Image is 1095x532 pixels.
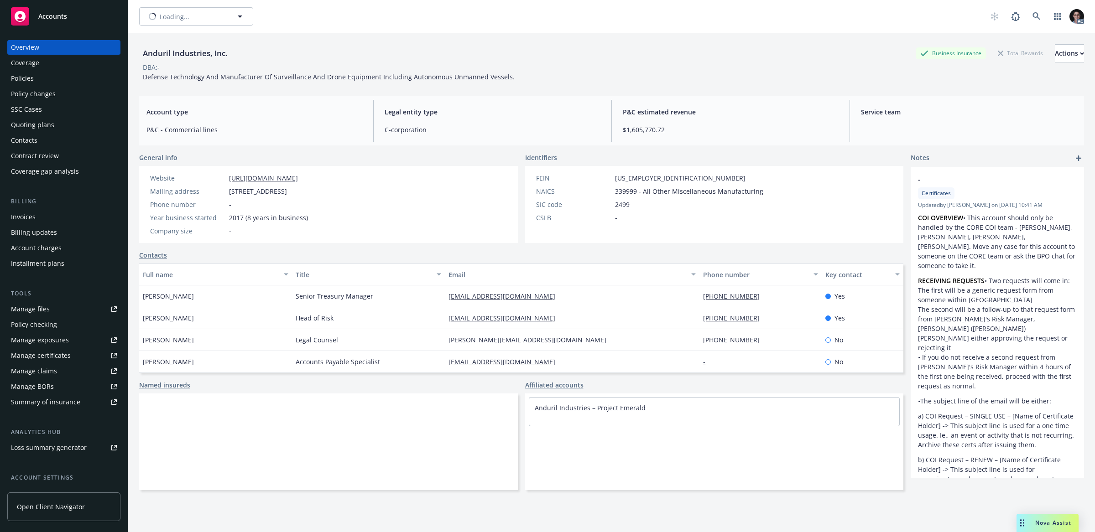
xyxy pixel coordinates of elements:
div: Manage claims [11,364,57,378]
a: [EMAIL_ADDRESS][DOMAIN_NAME] [448,357,563,366]
div: Anduril Industries, Inc. [139,47,231,59]
div: Key contact [825,270,890,279]
span: No [834,357,843,367]
div: Manage exposures [11,333,69,347]
p: a) COI Request – SINGLE USE – [Name of Certificate Holder] -> This subject line is used for a one... [918,411,1077,449]
a: add [1073,153,1084,164]
span: $1,605,770.72 [623,125,839,134]
div: Invoices [11,210,36,224]
div: Billing [7,197,120,206]
span: Open Client Navigator [17,502,85,511]
span: Accounts [38,13,67,20]
a: SSC Cases [7,102,120,117]
a: Manage certificates [7,348,120,363]
a: Contract review [7,149,120,163]
a: Accounts [7,4,120,29]
span: Senior Treasury Manager [296,291,373,301]
div: Business Insurance [916,47,986,59]
a: [EMAIL_ADDRESS][DOMAIN_NAME] [448,292,563,300]
span: - [615,213,617,222]
div: SIC code [536,200,611,209]
span: [PERSON_NAME] [143,335,194,345]
a: Report a Bug [1006,7,1025,26]
li: The first will be a generic request form from someone within [GEOGRAPHIC_DATA] [918,285,1077,305]
strong: RECEIVING REQUESTS [918,276,985,285]
div: NAICS [536,186,611,196]
span: General info [139,153,177,162]
a: [PERSON_NAME][EMAIL_ADDRESS][DOMAIN_NAME] [448,336,614,344]
button: Email [445,263,699,285]
a: Manage exposures [7,333,120,347]
button: Loading... [139,7,253,26]
span: [STREET_ADDRESS] [229,186,287,196]
li: The second will be a follow-up to that request form from [PERSON_NAME]'s Risk Manager, [PERSON_NA... [918,305,1077,352]
a: Policies [7,71,120,86]
span: Accounts Payable Specialist [296,357,380,367]
span: Legal entity type [385,107,600,117]
div: Manage files [11,302,50,316]
div: SSC Cases [11,102,42,117]
a: Coverage gap analysis [7,164,120,179]
button: Phone number [699,263,822,285]
a: Contacts [7,133,120,148]
strong: COI OVERVIEW [918,213,963,222]
button: Actions [1055,44,1084,62]
span: Service team [861,107,1077,117]
p: • This account should only be handled by the CORE COI team - [PERSON_NAME], [PERSON_NAME], [PERSO... [918,213,1077,270]
a: Named insureds [139,380,190,390]
a: - [703,357,713,366]
a: Start snowing [985,7,1004,26]
span: Nova Assist [1035,519,1071,527]
a: Policy changes [7,87,120,101]
div: Account settings [7,473,120,482]
p: •The subject line of the email will be either: [918,396,1077,406]
div: Quoting plans [11,118,54,132]
p: • Two requests will come in: [918,276,1077,285]
span: [US_EMPLOYER_IDENTIFICATION_NUMBER] [615,173,746,183]
a: Invoices [7,210,120,224]
a: Manage files [7,302,120,316]
span: Updated by [PERSON_NAME] on [DATE] 10:41 AM [918,201,1077,209]
span: 2017 (8 years in business) [229,213,308,222]
div: Contract review [11,149,59,163]
a: [PHONE_NUMBER] [703,292,767,300]
a: Coverage [7,56,120,70]
div: Manage certificates [11,348,71,363]
a: [URL][DOMAIN_NAME] [229,174,298,182]
div: Manage BORs [11,379,54,394]
a: Summary of insurance [7,395,120,409]
a: Quoting plans [7,118,120,132]
a: Overview [7,40,120,55]
a: [PHONE_NUMBER] [703,314,767,322]
a: Account charges [7,241,120,255]
span: Head of Risk [296,313,334,323]
button: Nova Assist [1017,514,1079,532]
div: Website [150,173,225,183]
a: [PHONE_NUMBER] [703,336,767,344]
div: Phone number [703,270,808,279]
span: - [229,200,231,209]
a: Contacts [139,250,167,260]
div: Overview [11,40,39,55]
div: Policy checking [11,317,57,332]
div: Policy changes [11,87,56,101]
span: [PERSON_NAME] [143,313,194,323]
a: Policy checking [7,317,120,332]
div: Email [448,270,686,279]
div: Drag to move [1017,514,1028,532]
div: Loss summary generator [11,440,87,455]
span: 2499 [615,200,630,209]
span: Yes [834,291,845,301]
div: DBA: - [143,62,160,72]
span: - [918,175,1053,184]
div: FEIN [536,173,611,183]
span: 339999 - All Other Miscellaneous Manufacturing [615,186,763,196]
span: Notes [911,153,929,164]
span: P&C estimated revenue [623,107,839,117]
a: Installment plans [7,256,120,271]
div: CSLB [536,213,611,222]
div: Coverage gap analysis [11,164,79,179]
div: Mailing address [150,186,225,196]
button: Title [292,263,445,285]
